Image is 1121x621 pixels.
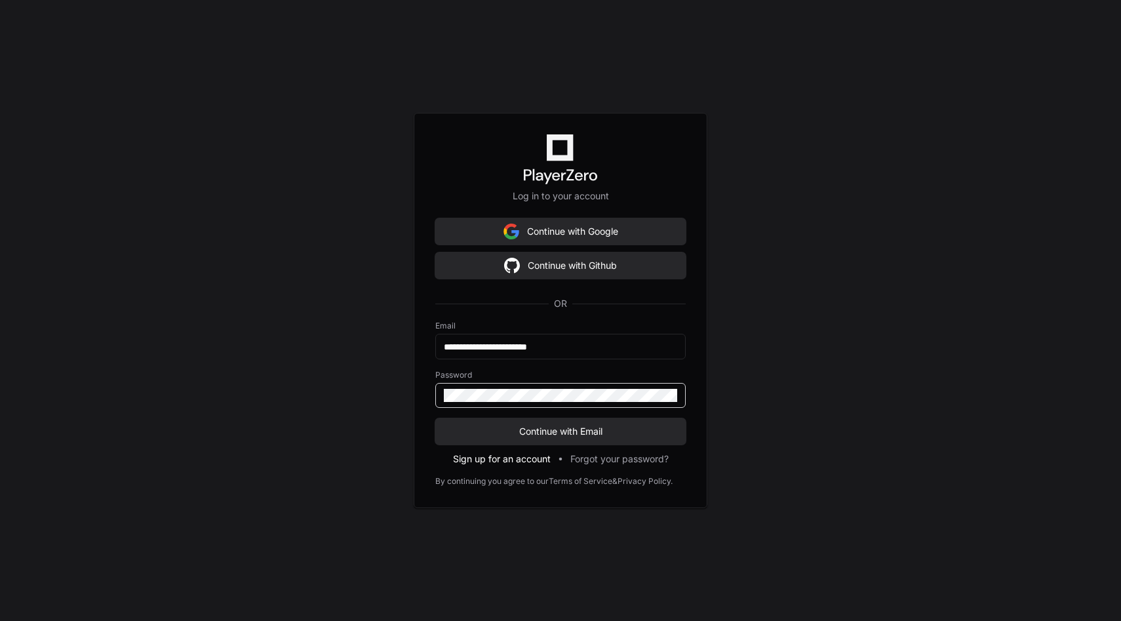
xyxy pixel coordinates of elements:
[549,297,572,310] span: OR
[435,425,686,438] span: Continue with Email
[435,370,686,380] label: Password
[503,218,519,245] img: Sign in with google
[570,452,669,466] button: Forgot your password?
[435,252,686,279] button: Continue with Github
[504,252,520,279] img: Sign in with google
[618,476,673,487] a: Privacy Policy.
[435,321,686,331] label: Email
[435,218,686,245] button: Continue with Google
[612,476,618,487] div: &
[453,452,551,466] button: Sign up for an account
[435,418,686,445] button: Continue with Email
[549,476,612,487] a: Terms of Service
[435,190,686,203] p: Log in to your account
[435,476,549,487] div: By continuing you agree to our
